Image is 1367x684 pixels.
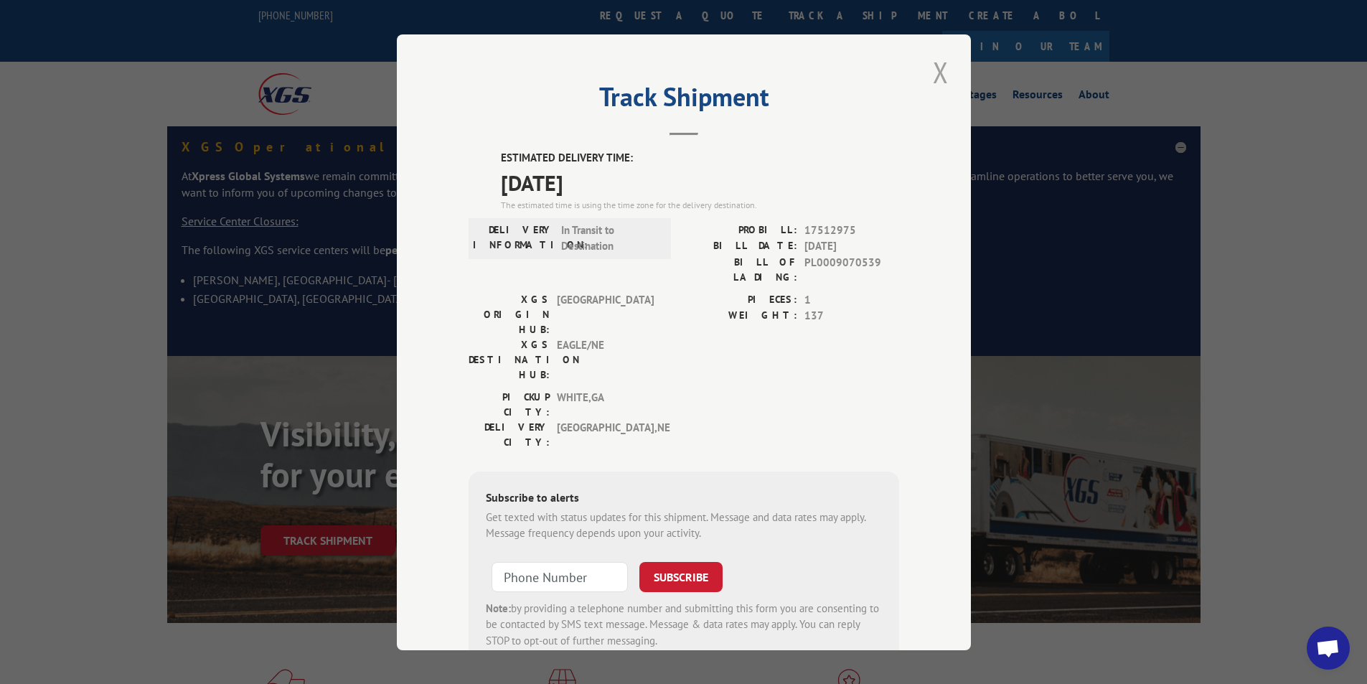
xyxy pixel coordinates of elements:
button: Close modal [929,52,953,92]
strong: Note: [486,601,511,614]
span: EAGLE/NE [557,337,654,382]
span: 137 [804,308,899,324]
input: Phone Number [492,561,628,591]
a: Open chat [1307,627,1350,670]
label: DELIVERY CITY: [469,419,550,449]
label: BILL DATE: [684,238,797,255]
label: PIECES: [684,291,797,308]
label: WEIGHT: [684,308,797,324]
div: The estimated time is using the time zone for the delivery destination. [501,198,899,211]
button: SUBSCRIBE [639,561,723,591]
label: BILL OF LADING: [684,254,797,284]
span: 17512975 [804,222,899,238]
div: by providing a telephone number and submitting this form you are consenting to be contacted by SM... [486,600,882,649]
label: PROBILL: [684,222,797,238]
h2: Track Shipment [469,87,899,114]
div: Get texted with status updates for this shipment. Message and data rates may apply. Message frequ... [486,509,882,541]
span: 1 [804,291,899,308]
span: [DATE] [501,166,899,198]
span: [GEOGRAPHIC_DATA] , NE [557,419,654,449]
label: ESTIMATED DELIVERY TIME: [501,150,899,167]
span: PL0009070539 [804,254,899,284]
span: [DATE] [804,238,899,255]
label: XGS ORIGIN HUB: [469,291,550,337]
div: Subscribe to alerts [486,488,882,509]
label: PICKUP CITY: [469,389,550,419]
span: In Transit to Destination [561,222,658,254]
span: WHITE , GA [557,389,654,419]
label: XGS DESTINATION HUB: [469,337,550,382]
span: [GEOGRAPHIC_DATA] [557,291,654,337]
label: DELIVERY INFORMATION: [473,222,554,254]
